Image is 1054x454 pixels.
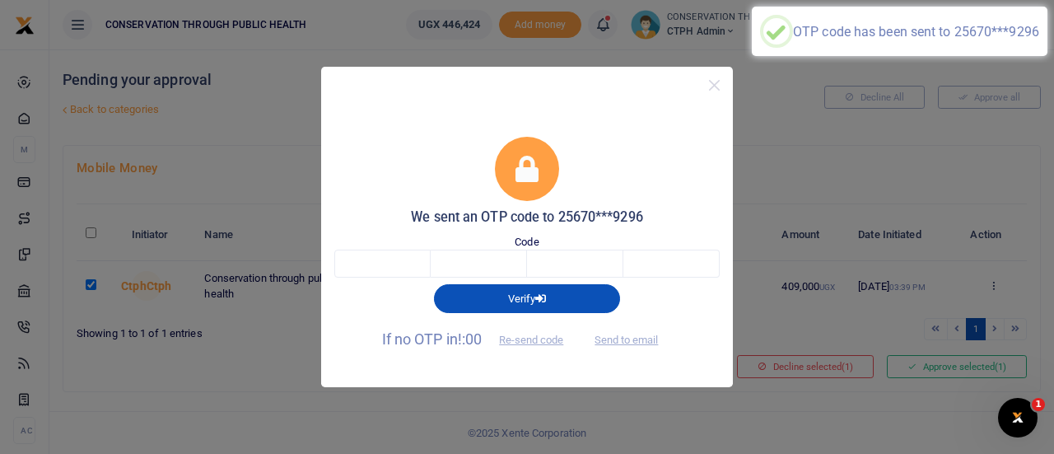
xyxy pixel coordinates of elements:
[998,398,1038,438] iframe: Intercom live chat
[434,284,620,312] button: Verify
[793,24,1039,40] div: OTP code has been sent to 25670***9296
[515,234,539,250] label: Code
[1032,398,1045,411] span: 1
[334,209,720,226] h5: We sent an OTP code to 25670***9296
[382,330,578,348] span: If no OTP in
[702,73,726,97] button: Close
[458,330,482,348] span: !:00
